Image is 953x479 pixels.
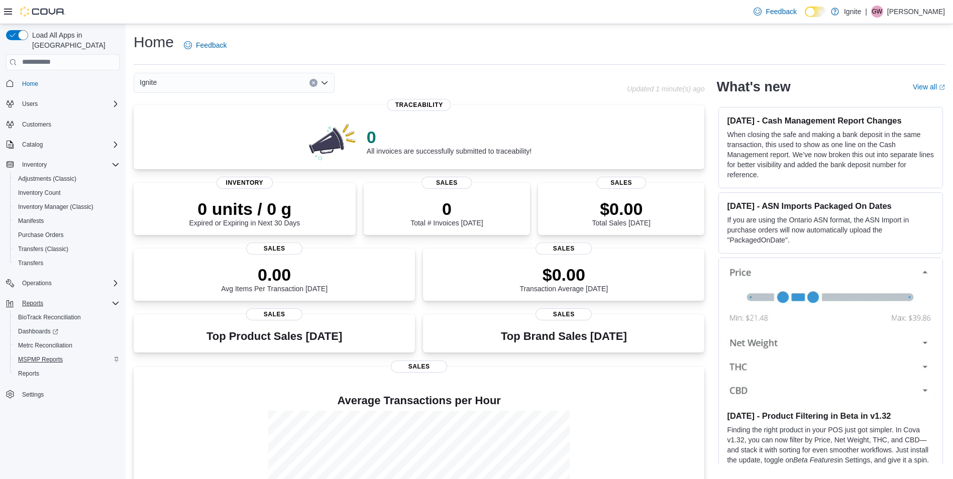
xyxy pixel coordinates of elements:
a: Feedback [750,2,800,22]
span: Sales [391,361,447,373]
p: When closing the safe and making a bank deposit in the same transaction, this used to show as one... [727,130,934,180]
p: 0 units / 0 g [189,199,300,219]
span: Catalog [22,141,43,149]
span: Metrc Reconciliation [18,341,72,349]
span: Operations [18,277,120,289]
a: Inventory Manager (Classic) [14,201,97,213]
nav: Complex example [6,72,120,428]
span: Sales [246,308,302,320]
span: Reports [18,370,39,378]
span: Inventory Count [18,189,61,197]
h3: [DATE] - Product Filtering in Beta in v1.32 [727,411,934,421]
a: Home [18,78,42,90]
span: Inventory Manager (Classic) [14,201,120,213]
span: Inventory [217,177,273,189]
span: Sales [422,177,472,189]
img: Cova [20,7,65,17]
button: Reports [10,367,124,381]
button: Catalog [18,139,47,151]
h3: [DATE] - Cash Management Report Changes [727,115,934,126]
p: Finding the right product in your POS just got simpler. In Cova v1.32, you can now filter by Pric... [727,425,934,475]
div: Total # Invoices [DATE] [410,199,483,227]
span: Feedback [766,7,796,17]
button: BioTrack Reconciliation [10,310,124,324]
span: Home [18,77,120,90]
span: GW [872,6,883,18]
span: Settings [22,391,44,399]
span: Inventory Manager (Classic) [18,203,93,211]
button: Purchase Orders [10,228,124,242]
button: Transfers [10,256,124,270]
button: Operations [2,276,124,290]
span: MSPMP Reports [14,353,120,366]
button: Clear input [309,79,317,87]
span: Purchase Orders [14,229,120,241]
a: Purchase Orders [14,229,68,241]
span: Sales [536,308,592,320]
p: | [865,6,867,18]
span: Dashboards [18,327,58,335]
span: Users [18,98,120,110]
a: Metrc Reconciliation [14,339,76,351]
button: Adjustments (Classic) [10,172,124,186]
p: Updated 1 minute(s) ago [627,85,704,93]
button: Inventory Count [10,186,124,200]
button: Inventory [2,158,124,172]
button: Settings [2,387,124,401]
span: Adjustments (Classic) [18,175,76,183]
span: Customers [18,118,120,131]
a: Transfers (Classic) [14,243,72,255]
div: Avg Items Per Transaction [DATE] [221,265,328,293]
p: 0.00 [221,265,328,285]
button: Reports [18,297,47,309]
p: $0.00 [592,199,651,219]
div: Total Sales [DATE] [592,199,651,227]
span: Users [22,100,38,108]
a: Reports [14,368,43,380]
span: Inventory [22,161,47,169]
button: Inventory Manager (Classic) [10,200,124,214]
a: Inventory Count [14,187,65,199]
button: Home [2,76,124,91]
span: Sales [596,177,646,189]
a: View allExternal link [913,83,945,91]
h3: Top Product Sales [DATE] [206,330,342,342]
span: MSPMP Reports [18,355,63,364]
span: Reports [18,297,120,309]
a: Transfers [14,257,47,269]
button: Inventory [18,159,51,171]
button: Users [18,98,42,110]
a: Dashboards [10,324,124,338]
span: BioTrack Reconciliation [18,313,81,321]
a: Feedback [180,35,231,55]
span: Manifests [18,217,44,225]
span: Metrc Reconciliation [14,339,120,351]
p: [PERSON_NAME] [887,6,945,18]
h1: Home [134,32,174,52]
div: All invoices are successfully submitted to traceability! [367,127,532,155]
button: Users [2,97,124,111]
span: Manifests [14,215,120,227]
p: If you are using the Ontario ASN format, the ASN Import in purchase orders will now automatically... [727,215,934,245]
span: Settings [18,388,120,400]
a: BioTrack Reconciliation [14,311,85,323]
span: Dashboards [14,325,120,337]
span: Sales [536,243,592,255]
a: Adjustments (Classic) [14,173,80,185]
p: 0 [367,127,532,147]
em: Beta Features [793,456,837,464]
span: Adjustments (Classic) [14,173,120,185]
span: Sales [246,243,302,255]
button: Transfers (Classic) [10,242,124,256]
span: Transfers [14,257,120,269]
span: Ignite [140,76,157,88]
a: Customers [18,118,55,131]
button: Customers [2,117,124,132]
h4: Average Transactions per Hour [142,395,696,407]
input: Dark Mode [805,7,826,17]
span: Feedback [196,40,227,50]
h3: [DATE] - ASN Imports Packaged On Dates [727,201,934,211]
a: Dashboards [14,325,62,337]
span: Home [22,80,38,88]
span: Customers [22,121,51,129]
